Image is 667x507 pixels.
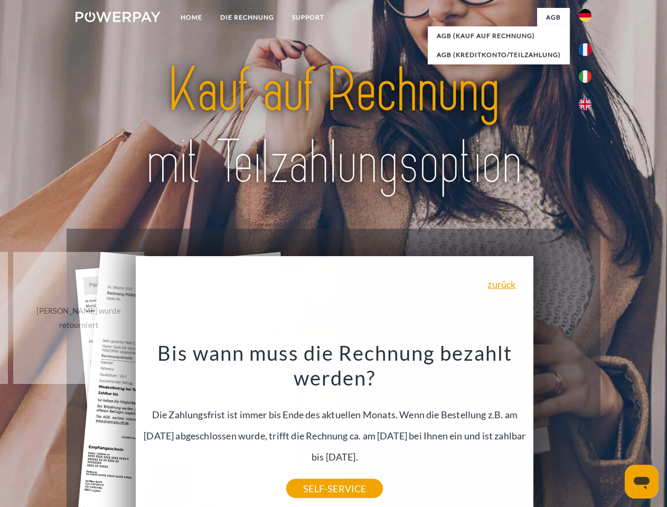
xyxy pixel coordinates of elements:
[142,340,528,489] div: Die Zahlungsfrist ist immer bis Ende des aktuellen Monats. Wenn die Bestellung z.B. am [DATE] abg...
[283,8,333,27] a: SUPPORT
[286,479,383,498] a: SELF-SERVICE
[428,26,570,45] a: AGB (Kauf auf Rechnung)
[625,465,659,499] iframe: Schaltfläche zum Öffnen des Messaging-Fensters
[537,8,570,27] a: agb
[101,51,566,202] img: title-powerpay_de.svg
[579,43,591,56] img: fr
[142,340,528,391] h3: Bis wann muss die Rechnung bezahlt werden?
[20,304,138,332] div: [PERSON_NAME] wurde retourniert
[579,98,591,110] img: en
[211,8,283,27] a: DIE RECHNUNG
[579,70,591,83] img: it
[76,12,161,22] img: logo-powerpay-white.svg
[428,45,570,64] a: AGB (Kreditkonto/Teilzahlung)
[487,279,515,289] a: zurück
[579,9,591,22] img: de
[172,8,211,27] a: Home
